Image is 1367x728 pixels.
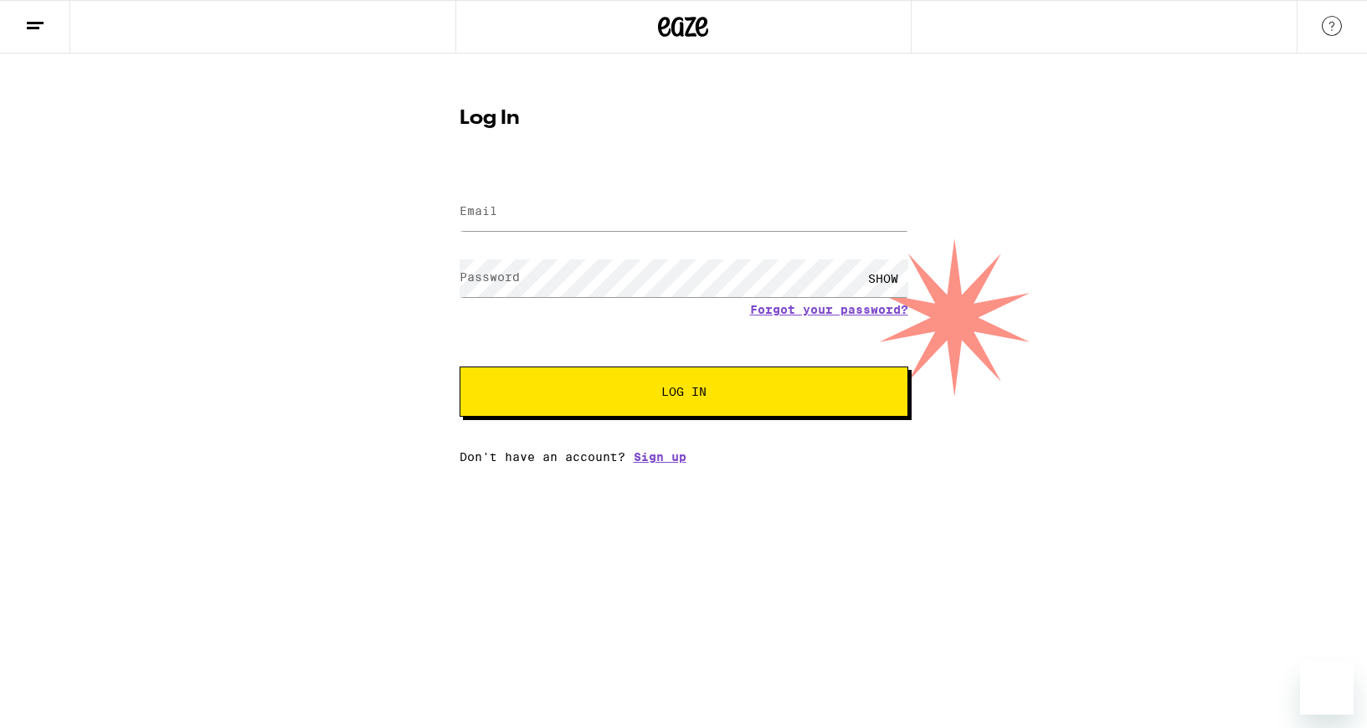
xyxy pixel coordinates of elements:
label: Email [460,204,497,218]
h1: Log In [460,109,908,129]
iframe: Button to launch messaging window [1300,661,1354,715]
input: Email [460,193,908,231]
div: SHOW [858,259,908,297]
a: Sign up [634,450,686,464]
label: Password [460,270,520,284]
button: Log In [460,367,908,417]
a: Forgot your password? [750,303,908,316]
div: Don't have an account? [460,450,908,464]
span: Log In [661,386,707,397]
